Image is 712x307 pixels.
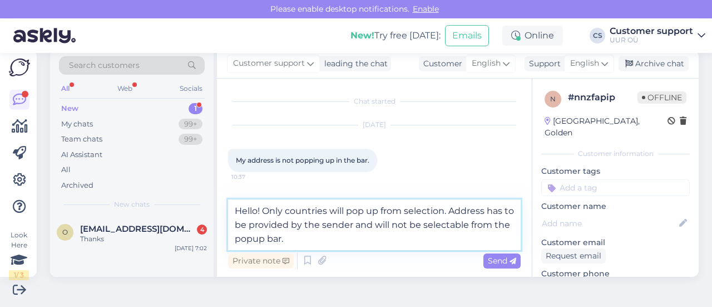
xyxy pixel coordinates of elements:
[228,199,521,250] textarea: Hello! Only countries will pop up from selection. Address has to be provided by the sender and wi...
[61,180,93,191] div: Archived
[610,36,693,45] div: UUR OÜ
[545,115,667,139] div: [GEOGRAPHIC_DATA], Golden
[525,58,561,70] div: Support
[9,230,29,280] div: Look Here
[231,173,273,181] span: 10:37
[541,149,690,159] div: Customer information
[228,96,521,106] div: Chat started
[61,119,93,130] div: My chats
[419,58,462,70] div: Customer
[62,228,68,236] span: o
[9,270,29,280] div: 1 / 3
[350,29,441,42] div: Try free [DATE]:
[61,103,78,114] div: New
[114,199,150,209] span: New chats
[541,237,690,248] p: Customer email
[550,95,556,103] span: n
[177,81,205,96] div: Socials
[541,268,690,280] p: Customer phone
[189,103,202,114] div: 1
[61,164,71,176] div: All
[541,179,690,196] input: Add a tag
[568,91,637,104] div: # nnzfapip
[542,217,677,230] input: Add name
[228,120,521,130] div: [DATE]
[175,244,207,252] div: [DATE] 7:02
[228,254,294,269] div: Private note
[115,81,135,96] div: Web
[619,56,689,71] div: Archive chat
[197,225,207,235] div: 4
[179,119,202,130] div: 99+
[637,91,686,104] span: Offline
[502,26,563,46] div: Online
[610,27,705,45] a: Customer supportUUR OÜ
[61,149,102,160] div: AI Assistant
[233,57,305,70] span: Customer support
[9,59,30,76] img: Askly Logo
[80,234,207,244] div: Thanks
[541,165,690,177] p: Customer tags
[179,134,202,145] div: 99+
[69,60,140,71] span: Search customers
[320,58,388,70] div: leading the chat
[541,201,690,212] p: Customer name
[570,57,599,70] span: English
[350,30,374,41] b: New!
[488,256,516,266] span: Send
[445,25,489,46] button: Emails
[610,27,693,36] div: Customer support
[590,28,605,43] div: CS
[80,224,196,234] span: osielito@hotmail.com
[59,81,72,96] div: All
[61,134,102,145] div: Team chats
[472,57,501,70] span: English
[236,156,369,164] span: My address is not popping up in the bar.
[541,248,606,264] div: Request email
[409,4,442,14] span: Enable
